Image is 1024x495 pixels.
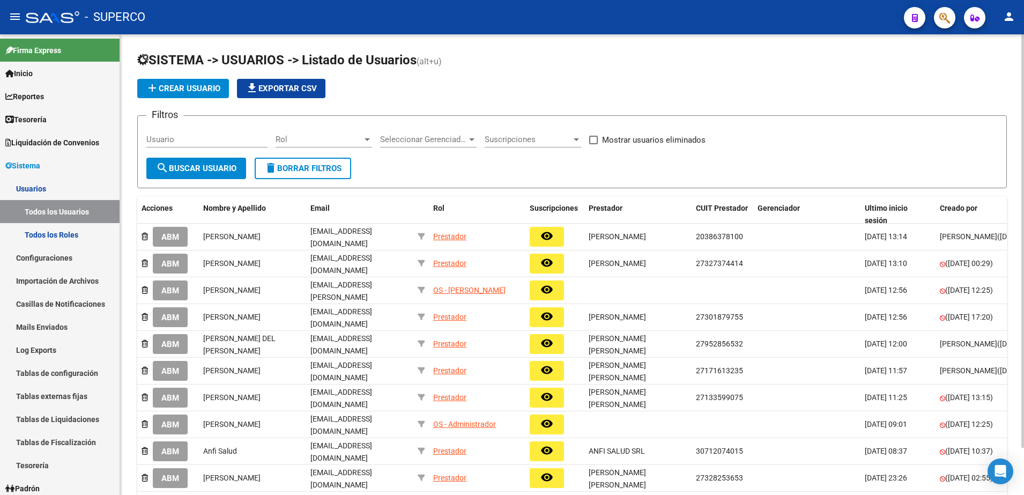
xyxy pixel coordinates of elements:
span: ABM [161,313,179,322]
span: [PERSON_NAME] [PERSON_NAME] [589,361,646,382]
span: [DATE] 23:26 [865,474,907,482]
mat-icon: remove_red_eye [540,364,553,376]
span: (alt+u) [417,56,442,67]
mat-icon: remove_red_eye [540,390,553,403]
button: Crear Usuario [137,79,229,98]
div: OS - [PERSON_NAME] [433,284,506,297]
span: [PERSON_NAME] [PERSON_NAME] [589,388,646,409]
span: ABM [161,339,179,349]
span: ABM [161,474,179,483]
span: Exportar CSV [246,84,317,93]
span: [DATE] 11:25 [865,393,907,402]
span: [PERSON_NAME] [PERSON_NAME] [589,334,646,355]
button: ABM [153,415,188,434]
span: [EMAIL_ADDRESS][DOMAIN_NAME] [310,415,372,435]
button: ABM [153,361,188,381]
span: Mostrar usuarios eliminados [602,134,706,146]
mat-icon: remove_red_eye [540,283,553,296]
span: [PERSON_NAME] [203,393,261,402]
mat-icon: person [1003,10,1015,23]
datatable-header-cell: Acciones [137,197,199,232]
span: [EMAIL_ADDRESS][DOMAIN_NAME] [310,388,372,409]
datatable-header-cell: Suscripciones [525,197,584,232]
span: Suscripciones [485,135,572,144]
span: [DATE] 13:14 [865,232,907,241]
span: Reportes [5,91,44,102]
span: Sistema [5,160,40,172]
span: Suscripciones [530,204,578,212]
span: ABM [161,447,179,456]
span: [EMAIL_ADDRESS][PERSON_NAME][DOMAIN_NAME] [310,280,372,314]
button: Borrar Filtros [255,158,351,179]
span: [PERSON_NAME] [203,232,261,241]
span: ANFI SALUD SRL [589,447,645,455]
mat-icon: remove_red_eye [540,417,553,430]
mat-icon: remove_red_eye [540,230,553,242]
span: [DATE] 12:56 [865,286,907,294]
span: ([DATE] 02:55) [945,474,993,482]
datatable-header-cell: CUIT Prestador [692,197,753,232]
span: [PERSON_NAME] [203,366,261,375]
span: ABM [161,366,179,376]
mat-icon: remove_red_eye [540,310,553,323]
div: Prestador [433,231,466,243]
span: [PERSON_NAME] [940,339,997,348]
span: Inicio [5,68,33,79]
mat-icon: file_download [246,82,258,94]
span: [EMAIL_ADDRESS][DOMAIN_NAME] [310,334,372,355]
span: [PERSON_NAME] [203,259,261,268]
button: Buscar Usuario [146,158,246,179]
button: ABM [153,307,188,327]
mat-icon: remove_red_eye [540,444,553,457]
span: [DATE] 11:57 [865,366,907,375]
datatable-header-cell: Rol [429,197,525,232]
span: Rol [276,135,362,144]
span: 27171613235 [696,366,743,375]
span: SISTEMA -> USUARIOS -> Listado de Usuarios [137,53,417,68]
mat-icon: delete [264,161,277,174]
span: [PERSON_NAME] [589,232,646,241]
span: ([DATE] 17:20) [945,313,993,321]
span: [PERSON_NAME] [940,366,997,375]
span: 30712074015 [696,447,743,455]
span: ABM [161,393,179,403]
button: ABM [153,227,188,247]
span: [PERSON_NAME] [589,259,646,268]
span: ABM [161,286,179,295]
span: Tesorería [5,114,47,125]
span: 27327374414 [696,259,743,268]
div: Open Intercom Messenger [988,459,1013,484]
span: [EMAIL_ADDRESS][DOMAIN_NAME] [310,441,372,462]
span: - SUPERCO [85,5,145,29]
span: [PERSON_NAME] [203,313,261,321]
div: Prestador [433,311,466,323]
button: ABM [153,334,188,354]
span: ([DATE] 10:37) [945,447,993,455]
span: [EMAIL_ADDRESS][DOMAIN_NAME] [310,227,372,248]
div: Prestador [433,445,466,457]
mat-icon: add [146,82,159,94]
button: ABM [153,254,188,274]
span: [EMAIL_ADDRESS][DOMAIN_NAME] [310,361,372,382]
datatable-header-cell: Nombre y Apellido [199,197,306,232]
div: OS - Administrador [433,418,496,431]
span: [DATE] 13:10 [865,259,907,268]
datatable-header-cell: Gerenciador [753,197,860,232]
span: Seleccionar Gerenciador [380,135,467,144]
div: Prestador [433,257,466,270]
span: [DATE] 08:37 [865,447,907,455]
mat-icon: remove_red_eye [540,471,553,484]
mat-icon: remove_red_eye [540,337,553,350]
span: 27952856532 [696,339,743,348]
span: ([DATE] 00:29) [945,259,993,268]
span: ([DATE] 12:25) [945,286,993,294]
datatable-header-cell: Prestador [584,197,692,232]
span: [PERSON_NAME] [PERSON_NAME] [589,468,646,489]
span: Anfi Salud [203,447,237,455]
span: [EMAIL_ADDRESS][DOMAIN_NAME] [310,254,372,275]
div: Prestador [433,365,466,377]
span: ([DATE] 13:15) [945,393,993,402]
button: ABM [153,280,188,300]
span: Nombre y Apellido [203,204,266,212]
div: Prestador [433,338,466,350]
